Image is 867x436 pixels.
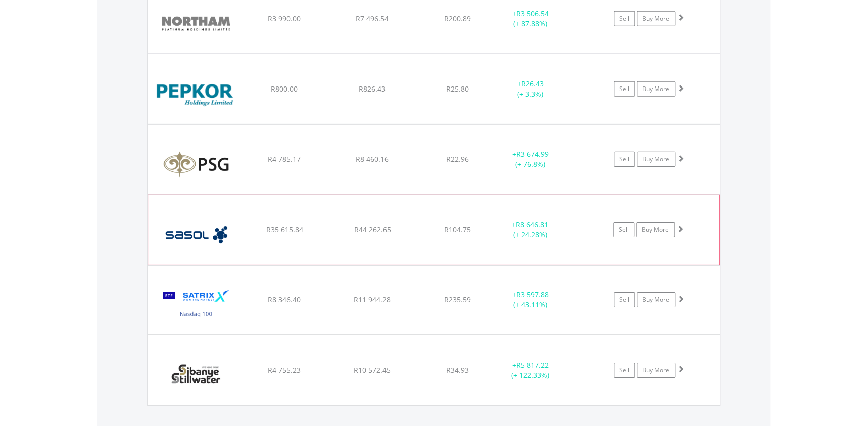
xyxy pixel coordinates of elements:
span: R44 262.65 [354,225,391,234]
img: EQU.ZA.KST.png [153,137,239,192]
span: R800.00 [271,84,298,94]
span: R5 817.22 [516,360,548,370]
span: R826.43 [359,84,386,94]
img: EQU.ZA.SSW.png [153,348,239,402]
div: + (+ 76.8%) [493,149,568,169]
span: R34.93 [446,365,469,375]
div: + (+ 87.88%) [493,9,568,29]
span: R104.75 [444,225,471,234]
span: R8 460.16 [356,154,389,164]
a: Buy More [637,152,675,167]
span: R200.89 [444,14,471,23]
span: R4 755.23 [268,365,301,375]
span: R35 615.84 [266,225,303,234]
span: R7 496.54 [356,14,389,23]
span: R3 506.54 [516,9,548,18]
span: R3 597.88 [516,290,548,299]
a: Buy More [637,81,675,97]
a: Sell [614,81,635,97]
div: + (+ 3.3%) [493,79,568,99]
a: Buy More [637,11,675,26]
div: + (+ 24.28%) [492,220,567,240]
span: R25.80 [446,84,469,94]
a: Sell [614,152,635,167]
a: Buy More [637,363,675,378]
img: EQU.ZA.STXNDQ.png [153,278,239,332]
div: + (+ 43.11%) [493,290,568,310]
span: R4 785.17 [268,154,301,164]
a: Buy More [636,222,675,237]
span: R3 990.00 [268,14,301,23]
a: Sell [614,363,635,378]
span: R22.96 [446,154,469,164]
a: Buy More [637,292,675,307]
span: R235.59 [444,295,471,304]
div: + (+ 122.33%) [493,360,568,380]
a: Sell [614,292,635,307]
a: Sell [614,11,635,26]
span: R8 346.40 [268,295,301,304]
span: R10 572.45 [354,365,391,375]
a: Sell [613,222,634,237]
img: EQU.ZA.PPH.png [153,67,239,121]
span: R3 674.99 [516,149,548,159]
span: R11 944.28 [354,295,391,304]
span: R8 646.81 [516,220,548,229]
img: EQU.ZA.SOL.png [153,208,240,262]
span: R26.43 [521,79,543,89]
